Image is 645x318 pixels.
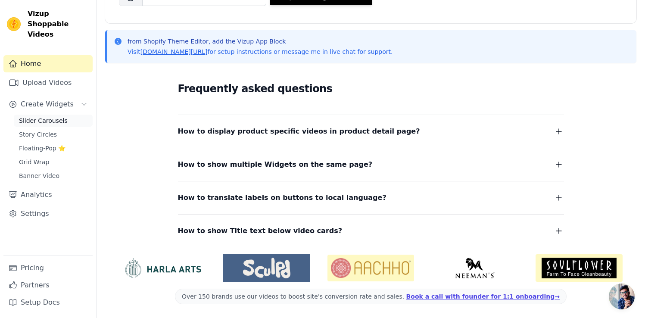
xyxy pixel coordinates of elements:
[3,205,93,222] a: Settings
[178,125,420,137] span: How to display product specific videos in product detail page?
[128,37,393,46] p: from Shopify Theme Editor, add the Vizup App Block
[178,159,564,171] button: How to show multiple Widgets on the same page?
[14,115,93,127] a: Slider Carousels
[609,284,635,309] div: Open chat
[14,142,93,154] a: Floating-Pop ⭐
[178,225,564,237] button: How to show Title text below video cards?
[19,171,59,180] span: Banner Video
[178,192,386,204] span: How to translate labels on buttons to local language?
[3,259,93,277] a: Pricing
[14,156,93,168] a: Grid Wrap
[3,74,93,91] a: Upload Videos
[28,9,89,40] span: Vizup Shoppable Videos
[140,48,208,55] a: [DOMAIN_NAME][URL]
[14,170,93,182] a: Banner Video
[19,158,49,166] span: Grid Wrap
[128,47,393,56] p: Visit for setup instructions or message me in live chat for support.
[536,254,623,282] img: Soulflower
[178,159,373,171] span: How to show multiple Widgets on the same page?
[3,55,93,72] a: Home
[406,293,560,300] a: Book a call with founder for 1:1 onboarding
[178,125,564,137] button: How to display product specific videos in product detail page?
[14,128,93,140] a: Story Circles
[3,277,93,294] a: Partners
[19,130,57,139] span: Story Circles
[19,144,65,153] span: Floating-Pop ⭐
[431,258,518,278] img: Neeman's
[178,192,564,204] button: How to translate labels on buttons to local language?
[3,294,93,311] a: Setup Docs
[19,116,68,125] span: Slider Carousels
[21,99,74,109] span: Create Widgets
[327,255,414,282] img: Aachho
[223,258,310,278] img: Sculpd US
[7,17,21,31] img: Vizup
[3,186,93,203] a: Analytics
[119,258,206,278] img: HarlaArts
[3,96,93,113] button: Create Widgets
[178,225,343,237] span: How to show Title text below video cards?
[178,80,564,97] h2: Frequently asked questions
